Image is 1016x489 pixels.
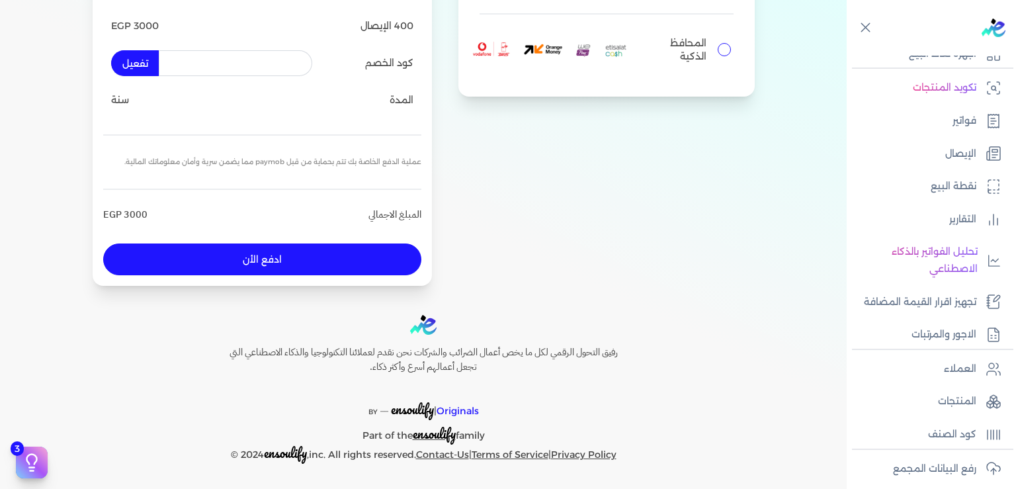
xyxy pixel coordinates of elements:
sup: __ [380,404,388,412]
p: العملاء [944,361,976,378]
span: ensoulify [264,443,307,463]
button: ادفع الأن [103,244,421,275]
h5: المبلغ الاجمالي [368,208,421,222]
a: Privacy Policy [551,449,616,461]
p: التقارير [949,211,976,228]
button: تفعيل [111,50,159,75]
a: رفع البيانات المجمع [847,455,1008,483]
p: كود الخصم [365,55,413,72]
a: فواتير [847,107,1008,135]
p: © 2024 ,inc. All rights reserved. | | [201,445,646,464]
p: تحليل الفواتير بالذكاء الاصطناعي [853,244,978,277]
a: تجهيز اقرار القيمة المضافة [847,289,1008,316]
p: نقطة البيع [931,178,976,195]
img: logo [410,315,437,335]
a: المنتجات [847,388,1008,416]
p: عملية الدفع الخاصة بك تتم بحماية من قبل paymob مما يضمن سرية وأمان معلوماتك المالية. [103,146,421,179]
p: المدة [390,92,413,109]
p: فواتير [952,112,976,130]
p: Part of the family [201,420,646,445]
span: 3 [11,441,24,456]
span: BY [368,408,378,416]
span: ensoulify [391,399,434,420]
a: كود الصنف [847,421,1008,449]
a: الاجور والمرتبات [847,321,1008,349]
a: التقارير [847,206,1008,234]
img: logo [982,19,1005,37]
p: الاجور والمرتبات [911,326,976,343]
p: تجهيز اقرار القيمة المضافة [864,294,976,311]
p: رفع البيانات المجمع [893,461,976,478]
p: | [201,385,646,421]
p: كود الصنف [928,426,976,443]
p: المنتجات [938,393,976,410]
a: الإيصال [847,140,1008,168]
a: العملاء [847,355,1008,383]
p: المحافظ الذكية [644,36,706,63]
button: 3 [16,447,48,478]
h5: EGP 3000 [103,208,148,222]
p: EGP 3000 [111,18,159,35]
a: Terms of Service [472,449,548,461]
p: الإيصال [945,146,976,163]
span: Originals [437,405,479,417]
p: سنة [111,92,129,109]
img: wallets [473,30,634,69]
a: Contact-Us [416,449,469,461]
a: نقطة البيع [847,173,1008,200]
a: تحليل الفواتير بالذكاء الاصطناعي [847,238,1008,283]
h6: رفيق التحول الرقمي لكل ما يخص أعمال الضرائب والشركات نحن نقدم لعملائنا التكنولوجيا والذكاء الاصطن... [201,345,646,374]
p: 400 الإيصال [360,18,413,35]
input: المحافظ الذكيةwallets [718,43,731,56]
a: ensoulify [413,429,456,441]
span: ensoulify [413,423,456,444]
a: تكويد المنتجات [847,74,1008,102]
p: تكويد المنتجات [913,79,976,97]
